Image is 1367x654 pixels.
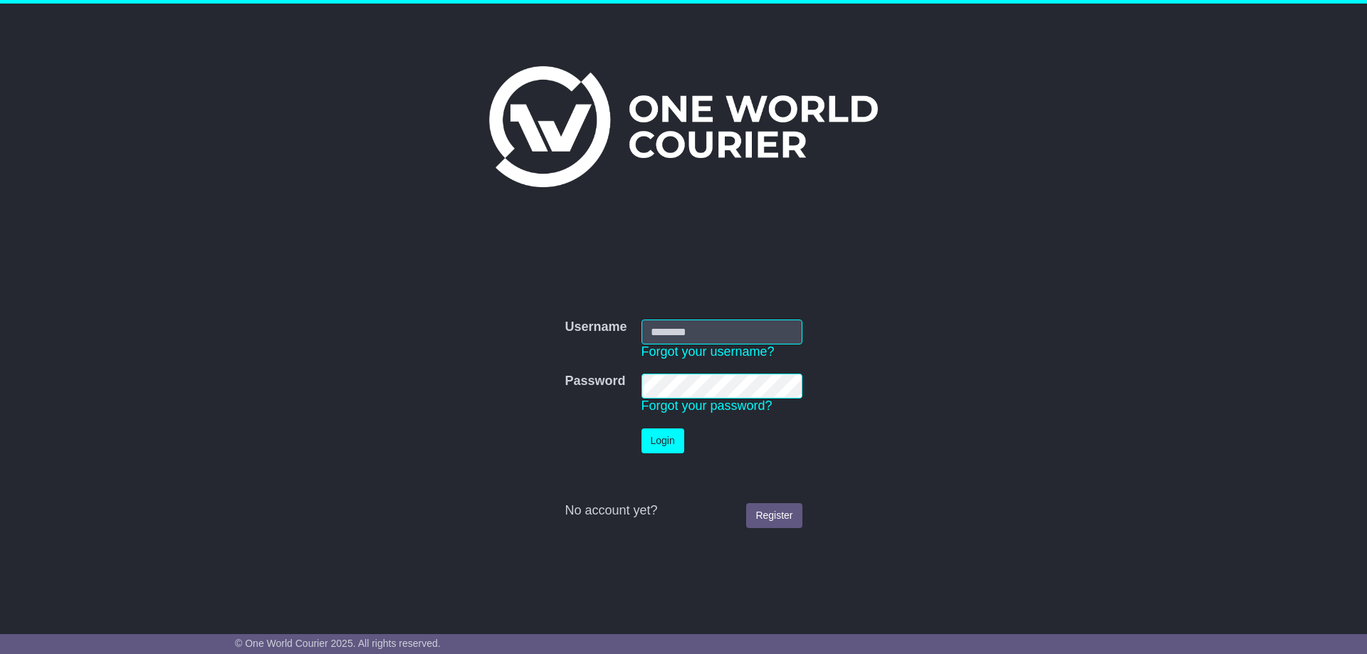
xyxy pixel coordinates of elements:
a: Forgot your password? [641,399,772,413]
img: One World [489,66,878,187]
label: Password [565,374,625,389]
a: Forgot your username? [641,344,775,359]
span: © One World Courier 2025. All rights reserved. [235,638,441,649]
a: Register [746,503,802,528]
label: Username [565,320,627,335]
button: Login [641,428,684,453]
div: No account yet? [565,503,802,519]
